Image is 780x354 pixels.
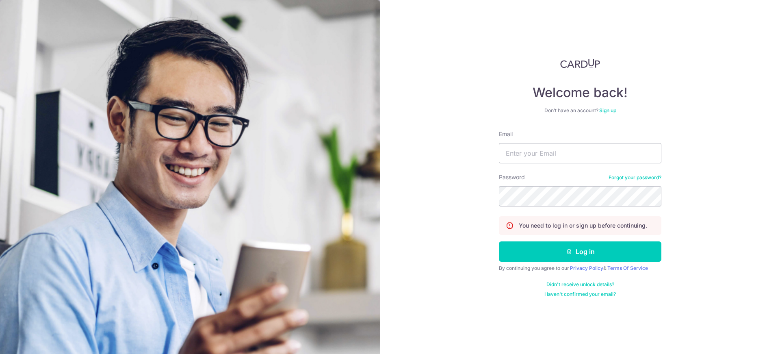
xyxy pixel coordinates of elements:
p: You need to log in or sign up before continuing. [519,222,647,230]
a: Didn't receive unlock details? [546,281,614,288]
a: Privacy Policy [570,265,603,271]
a: Terms Of Service [607,265,648,271]
button: Log in [499,241,661,262]
h4: Welcome back! [499,85,661,101]
label: Password [499,173,525,181]
label: Email [499,130,513,138]
div: By continuing you agree to our & [499,265,661,271]
img: CardUp Logo [560,59,600,68]
input: Enter your Email [499,143,661,163]
a: Sign up [599,107,616,113]
a: Haven't confirmed your email? [544,291,616,298]
div: Don’t have an account? [499,107,661,114]
a: Forgot your password? [609,174,661,181]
